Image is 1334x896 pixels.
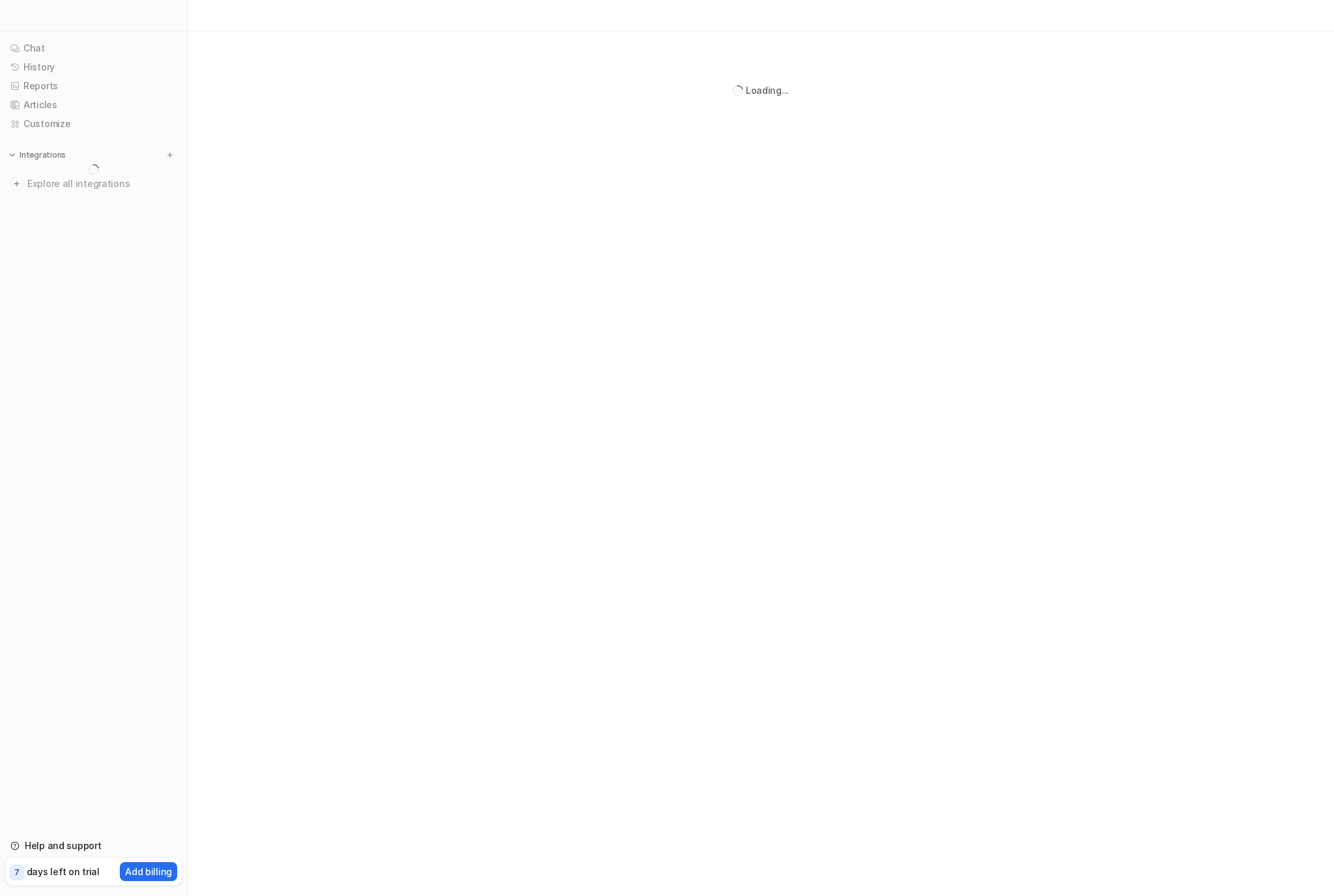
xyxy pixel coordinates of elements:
[5,837,182,855] a: Help and support
[125,865,172,878] p: Add billing
[5,115,182,133] a: Customize
[14,867,20,878] p: 7
[5,58,182,76] a: History
[120,862,177,881] button: Add billing
[27,865,100,878] p: days left on trial
[746,83,789,97] div: Loading...
[10,177,23,190] img: explore all integrations
[5,175,182,193] a: Explore all integrations
[8,151,17,160] img: expand menu
[5,96,182,114] a: Articles
[27,173,177,194] span: Explore all integrations
[5,77,182,95] a: Reports
[20,150,66,160] p: Integrations
[5,39,182,57] a: Chat
[165,151,175,160] img: menu_add.svg
[5,149,70,162] button: Integrations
